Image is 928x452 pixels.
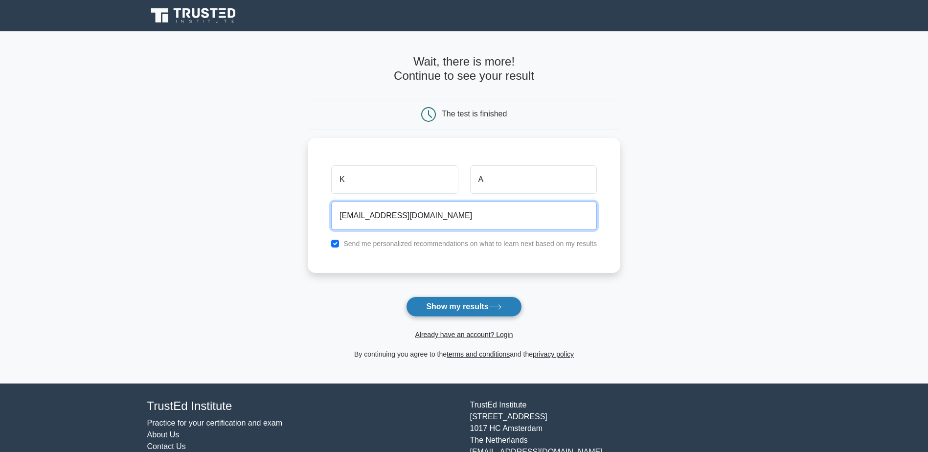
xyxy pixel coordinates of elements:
div: The test is finished [442,110,507,118]
a: privacy policy [533,350,574,358]
h4: TrustEd Institute [147,399,458,413]
a: Contact Us [147,442,186,451]
a: About Us [147,430,180,439]
input: Email [331,202,597,230]
a: Already have an account? Login [415,331,513,339]
a: terms and conditions [447,350,510,358]
a: Practice for your certification and exam [147,419,283,427]
label: Send me personalized recommendations on what to learn next based on my results [343,240,597,248]
input: Last name [470,165,597,194]
button: Show my results [406,296,521,317]
input: First name [331,165,458,194]
h4: Wait, there is more! Continue to see your result [308,55,620,83]
div: By continuing you agree to the and the [302,348,626,360]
